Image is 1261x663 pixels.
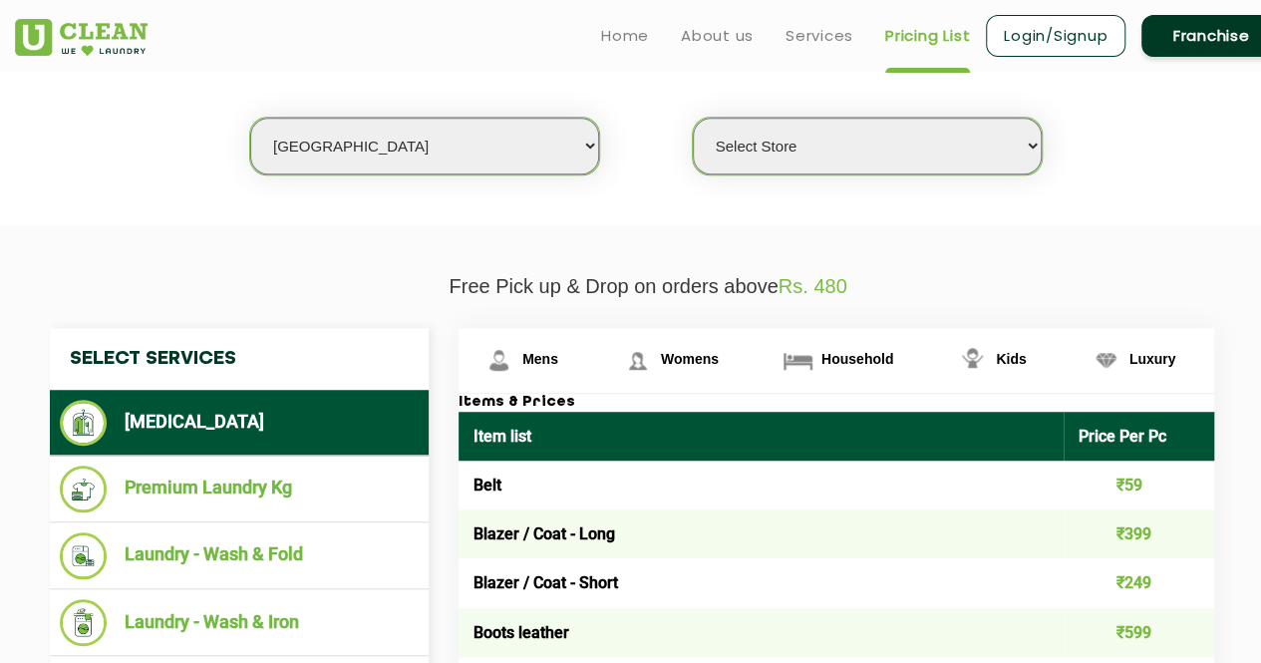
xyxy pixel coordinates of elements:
th: Price Per Pc [1064,412,1215,461]
img: Womens [620,343,655,378]
td: Blazer / Coat - Long [459,509,1064,558]
td: Blazer / Coat - Short [459,558,1064,607]
img: Kids [955,343,990,378]
td: ₹249 [1064,558,1215,607]
a: Home [601,24,649,48]
span: Rs. 480 [779,275,847,297]
h3: Items & Prices [459,394,1214,412]
a: Login/Signup [986,15,1125,57]
h4: Select Services [50,328,429,390]
td: Belt [459,461,1064,509]
img: Mens [481,343,516,378]
li: Premium Laundry Kg [60,466,419,512]
span: Womens [661,351,719,367]
td: ₹59 [1064,461,1215,509]
span: Kids [996,351,1026,367]
img: Luxury [1089,343,1123,378]
li: Laundry - Wash & Iron [60,599,419,646]
span: Mens [522,351,558,367]
img: Household [781,343,815,378]
img: UClean Laundry and Dry Cleaning [15,19,148,56]
a: Services [786,24,853,48]
img: Premium Laundry Kg [60,466,107,512]
span: Luxury [1129,351,1176,367]
a: About us [681,24,754,48]
img: Laundry - Wash & Fold [60,532,107,579]
li: [MEDICAL_DATA] [60,400,419,446]
li: Laundry - Wash & Fold [60,532,419,579]
td: ₹399 [1064,509,1215,558]
a: Pricing List [885,24,970,48]
img: Dry Cleaning [60,400,107,446]
td: ₹599 [1064,608,1215,657]
img: Laundry - Wash & Iron [60,599,107,646]
td: Boots leather [459,608,1064,657]
span: Household [821,351,893,367]
th: Item list [459,412,1064,461]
